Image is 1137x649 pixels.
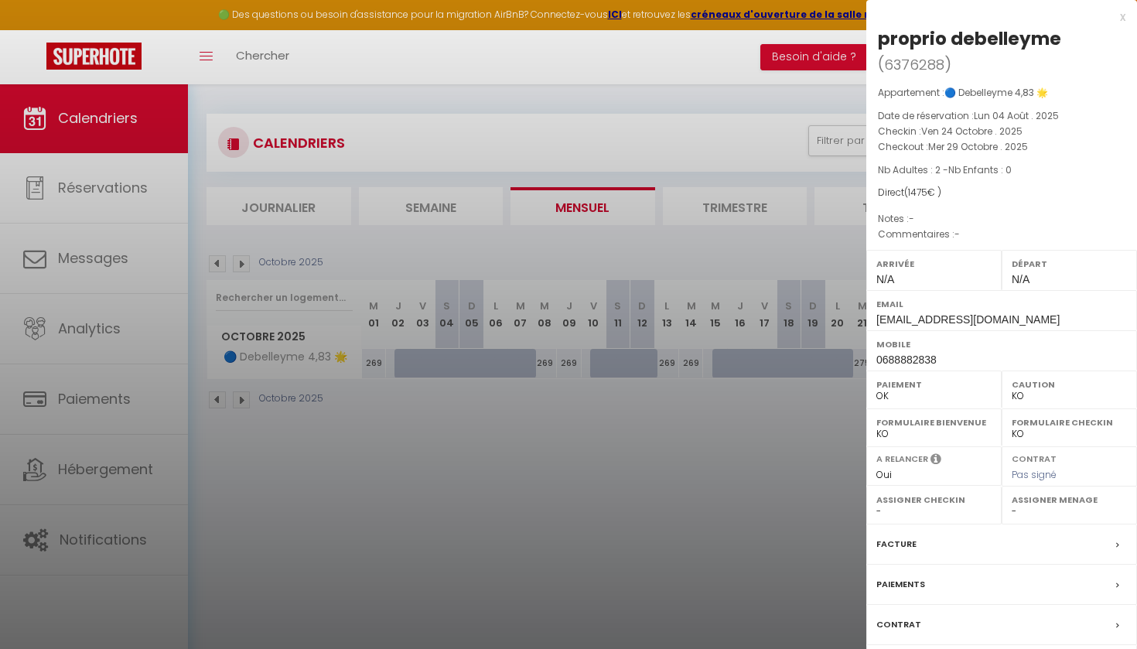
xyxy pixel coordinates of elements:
label: Assigner Menage [1012,492,1127,507]
span: Nb Adultes : 2 - [878,163,1012,176]
label: Mobile [876,336,1127,352]
span: N/A [876,273,894,285]
span: 🔵 Debelleyme 4,83 🌟 [944,86,1048,99]
label: Paiement [876,377,992,392]
span: Nb Enfants : 0 [948,163,1012,176]
label: Email [876,296,1127,312]
span: ( € ) [904,186,941,199]
label: Paiements [876,576,925,593]
label: Arrivée [876,256,992,272]
p: Appartement : [878,85,1125,101]
label: Assigner Checkin [876,492,992,507]
label: Facture [876,536,917,552]
label: Formulaire Bienvenue [876,415,992,430]
label: A relancer [876,453,928,466]
span: [EMAIL_ADDRESS][DOMAIN_NAME] [876,313,1060,326]
div: proprio debelleyme [878,26,1061,51]
button: Ouvrir le widget de chat LiveChat [12,6,59,53]
span: - [954,227,960,241]
p: Checkout : [878,139,1125,155]
span: - [909,212,914,225]
label: Formulaire Checkin [1012,415,1127,430]
label: Départ [1012,256,1127,272]
i: Sélectionner OUI si vous souhaiter envoyer les séquences de messages post-checkout [930,453,941,470]
p: Commentaires : [878,227,1125,242]
span: N/A [1012,273,1029,285]
span: Pas signé [1012,468,1057,481]
div: Direct [878,186,1125,200]
span: Lun 04 Août . 2025 [974,109,1059,122]
span: ( ) [878,53,951,75]
label: Caution [1012,377,1127,392]
label: Contrat [876,617,921,633]
p: Notes : [878,211,1125,227]
p: Checkin : [878,124,1125,139]
label: Contrat [1012,453,1057,463]
p: Date de réservation : [878,108,1125,124]
span: 1475 [908,186,927,199]
span: 6376288 [884,55,944,74]
span: 0688882838 [876,354,937,366]
div: x [866,8,1125,26]
span: Ven 24 Octobre . 2025 [921,125,1023,138]
span: Mer 29 Octobre . 2025 [928,140,1028,153]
